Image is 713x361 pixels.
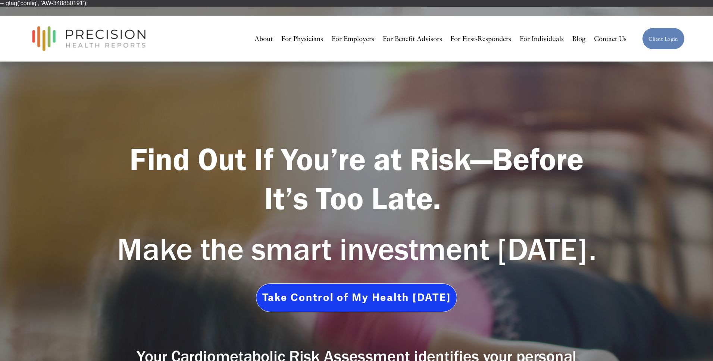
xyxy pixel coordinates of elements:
a: Contact Us [594,32,626,45]
span: Make the smart investment [DATE]. [117,230,596,268]
span: Take Control of My Health [DATE] [262,291,451,304]
img: Precision Health Reports [28,23,149,54]
a: About [254,32,273,45]
a: For First-Responders [450,32,511,45]
a: For Employers [332,32,374,45]
strong: Find Out If You’re at Risk—Before It’s Too Late. [129,140,591,217]
a: Blog [572,32,585,45]
a: For Physicians [281,32,323,45]
a: For Benefit Advisors [383,32,442,45]
button: Take Control of My Health [DATE] [256,283,457,313]
a: For Individuals [520,32,564,45]
a: Client Login [642,28,684,50]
